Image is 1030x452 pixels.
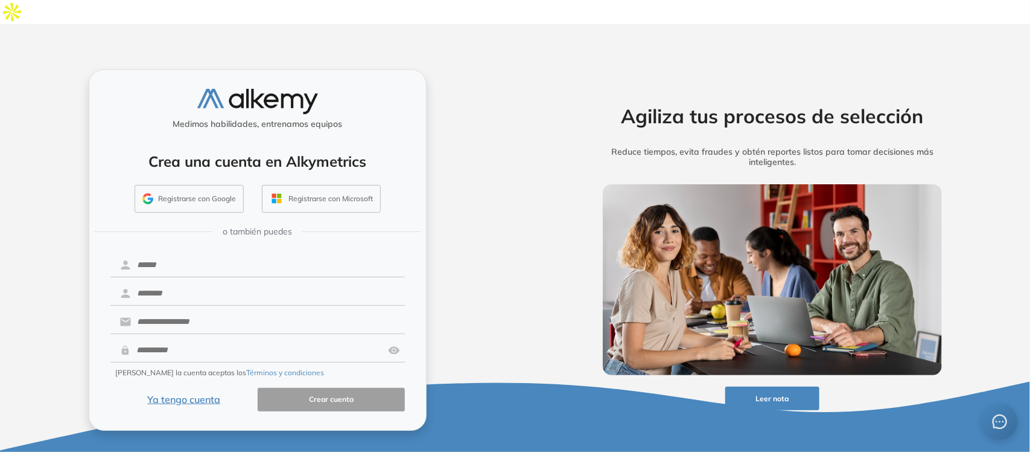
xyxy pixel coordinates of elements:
img: GMAIL_ICON [142,193,153,204]
button: Registrarse con Google [135,185,244,213]
h4: Crea una cuenta en Alkymetrics [105,153,410,170]
img: logo-alkemy [197,89,318,114]
span: o también puedes [223,225,292,238]
button: Crear cuenta [258,388,405,412]
button: Términos y condiciones [246,367,324,378]
button: Registrarse con Microsoft [262,185,381,213]
button: Leer nota [725,387,819,410]
img: OUTLOOK_ICON [270,192,284,205]
img: asd [388,339,400,362]
button: Ya tengo cuenta [110,388,258,412]
span: [PERSON_NAME] la cuenta aceptas los [115,367,324,378]
img: img-more-info [603,184,942,375]
h2: Agiliza tus procesos de selección [584,105,961,128]
h5: Reduce tiempos, evita fraudes y obtén reportes listos para tomar decisiones más inteligentes. [584,147,961,167]
span: message [993,415,1007,429]
h5: Medimos habilidades, entrenamos equipos [94,119,421,129]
